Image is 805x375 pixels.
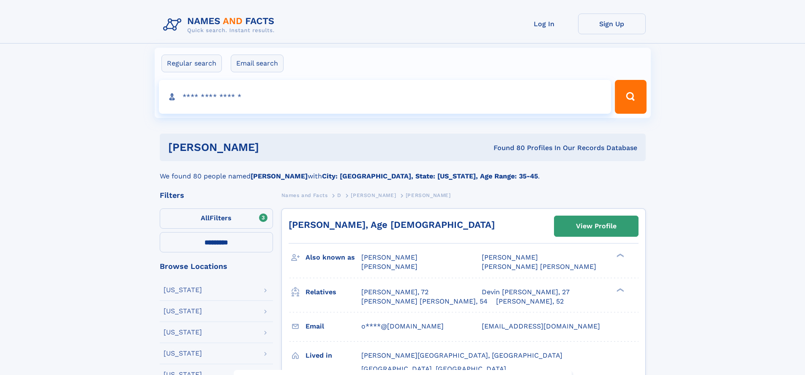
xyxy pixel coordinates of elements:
[281,190,328,200] a: Names and Facts
[159,80,611,114] input: search input
[614,253,625,258] div: ❯
[161,55,222,72] label: Regular search
[337,190,341,200] a: D
[231,55,284,72] label: Email search
[164,287,202,293] div: [US_STATE]
[160,208,273,229] label: Filters
[361,365,506,373] span: [GEOGRAPHIC_DATA], [GEOGRAPHIC_DATA]
[361,287,428,297] a: [PERSON_NAME], 72
[482,253,538,261] span: [PERSON_NAME]
[160,14,281,36] img: Logo Names and Facts
[482,263,596,271] span: [PERSON_NAME] [PERSON_NAME]
[482,322,600,330] span: [EMAIL_ADDRESS][DOMAIN_NAME]
[361,351,562,359] span: [PERSON_NAME][GEOGRAPHIC_DATA], [GEOGRAPHIC_DATA]
[289,219,495,230] a: [PERSON_NAME], Age [DEMOGRAPHIC_DATA]
[306,250,361,265] h3: Also known as
[361,297,488,306] a: [PERSON_NAME] [PERSON_NAME], 54
[337,192,341,198] span: D
[510,14,578,34] a: Log In
[306,319,361,334] h3: Email
[306,348,361,363] h3: Lived in
[251,172,308,180] b: [PERSON_NAME]
[361,253,418,261] span: [PERSON_NAME]
[554,216,638,236] a: View Profile
[482,287,570,297] a: Devin [PERSON_NAME], 27
[160,263,273,270] div: Browse Locations
[322,172,538,180] b: City: [GEOGRAPHIC_DATA], State: [US_STATE], Age Range: 35-45
[496,297,564,306] a: [PERSON_NAME], 52
[351,192,396,198] span: [PERSON_NAME]
[164,350,202,357] div: [US_STATE]
[614,287,625,293] div: ❯
[201,214,210,222] span: All
[361,263,418,271] span: [PERSON_NAME]
[406,192,451,198] span: [PERSON_NAME]
[160,192,273,199] div: Filters
[164,329,202,336] div: [US_STATE]
[376,143,637,153] div: Found 80 Profiles In Our Records Database
[351,190,396,200] a: [PERSON_NAME]
[576,216,617,236] div: View Profile
[160,161,646,181] div: We found 80 people named with .
[578,14,646,34] a: Sign Up
[615,80,646,114] button: Search Button
[164,308,202,315] div: [US_STATE]
[168,142,377,153] h1: [PERSON_NAME]
[306,285,361,299] h3: Relatives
